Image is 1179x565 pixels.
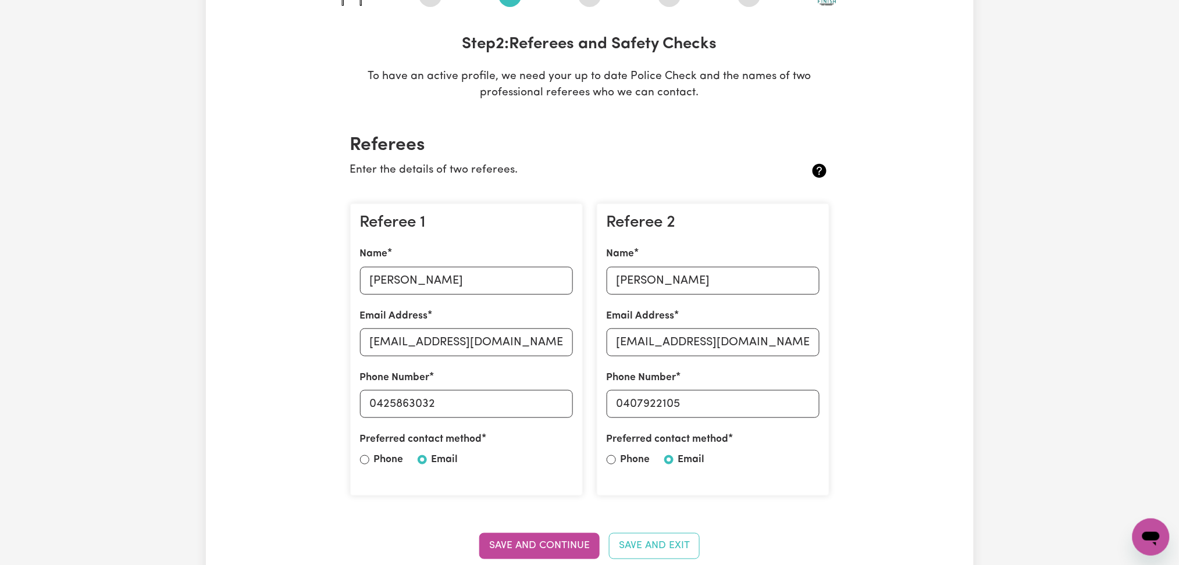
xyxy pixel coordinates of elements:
label: Preferred contact method [607,432,729,447]
label: Name [607,246,635,262]
h3: Referee 1 [360,213,573,233]
label: Preferred contact method [360,432,482,447]
label: Email [432,452,458,467]
label: Phone [374,452,404,467]
label: Email Address [607,309,675,324]
label: Name [360,246,388,262]
label: Phone Number [360,370,430,385]
label: Phone [621,452,650,467]
button: Save and Exit [609,533,700,559]
label: Email [678,452,705,467]
h3: Step 2 : Referees and Safety Checks [341,35,839,55]
button: Save and Continue [479,533,600,559]
label: Phone Number [607,370,676,385]
p: To have an active profile, we need your up to date Police Check and the names of two professional... [341,69,839,102]
h3: Referee 2 [607,213,820,233]
h2: Referees [350,134,829,156]
p: Enter the details of two referees. [350,162,750,179]
iframe: Button to launch messaging window [1132,518,1170,556]
label: Email Address [360,309,428,324]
